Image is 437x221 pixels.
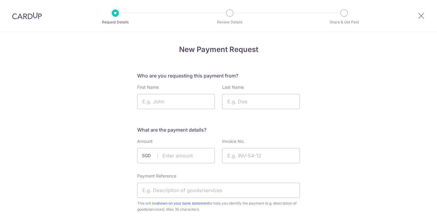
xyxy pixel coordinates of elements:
label: Payment Reference [137,173,176,179]
label: Amount [137,138,153,144]
p: Share & Get Paid [322,19,367,25]
input: Enter amount [137,148,215,163]
p: Request Details [93,19,138,25]
label: Invoice No. [222,138,245,144]
h5: Who are you requesting this payment from? [137,72,300,79]
span: This will be to help you identify the payment (e.g. description of goods/services). Max 35 charac... [137,200,300,212]
iframe: Opens a widget where you can find more information [398,203,431,218]
h5: What are the payment details? [137,126,300,133]
input: E.g. Description of goods/services [137,183,300,198]
input: E.g. Doe [222,94,300,109]
p: Review Details [207,19,252,25]
h4: New Payment Request [137,44,300,55]
label: First Name [137,84,159,90]
img: CardUp [12,12,42,19]
input: E.g. John [137,94,215,109]
a: shown on your bank statement [156,201,209,205]
span: SGD [142,153,158,159]
label: Last Name [222,84,244,90]
input: E.g. INV-54-12 [222,148,300,163]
